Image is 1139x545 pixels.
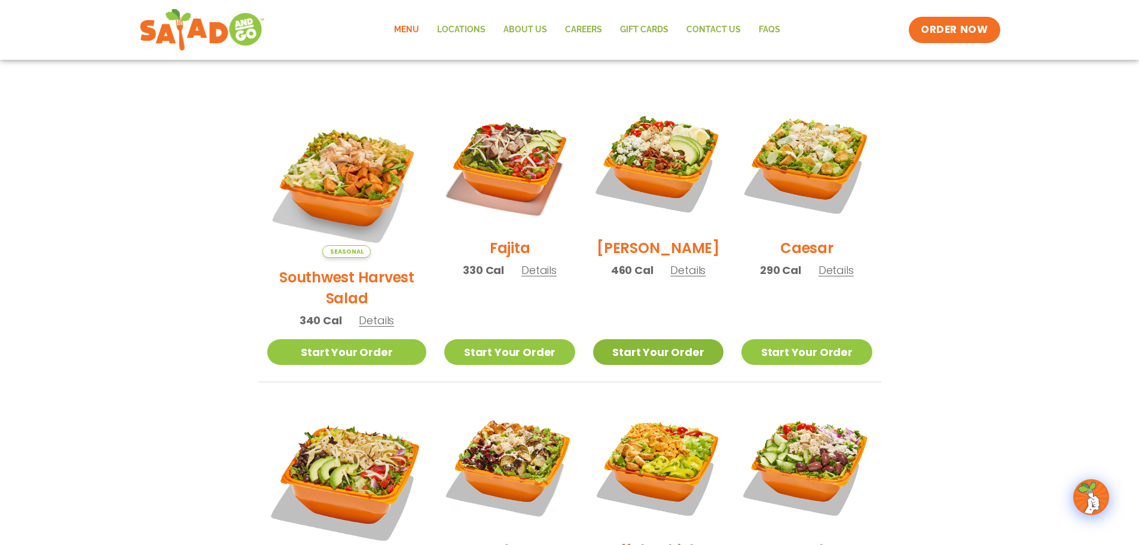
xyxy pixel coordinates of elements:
a: Start Your Order [267,339,427,365]
img: wpChatIcon [1074,480,1108,514]
h2: Southwest Harvest Salad [267,267,427,309]
span: Seasonal [322,245,371,258]
a: ORDER NOW [909,17,1000,43]
a: Locations [428,16,494,44]
img: new-SAG-logo-768×292 [139,6,265,54]
a: Careers [556,16,611,44]
img: Product photo for Greek Salad [741,400,872,531]
a: Start Your Order [444,339,575,365]
img: Product photo for Cobb Salad [593,98,723,229]
img: Product photo for Buffalo Chicken Salad [593,400,723,531]
h2: Caesar [780,238,833,258]
img: Product photo for Fajita Salad [444,98,575,229]
span: Details [670,263,706,278]
a: Start Your Order [741,339,872,365]
a: FAQs [750,16,789,44]
h2: Fajita [490,238,530,258]
h2: [PERSON_NAME] [597,238,720,258]
img: Product photo for Roasted Autumn Salad [444,400,575,531]
a: About Us [494,16,556,44]
a: Start Your Order [593,339,723,365]
img: Product photo for Caesar Salad [741,98,872,229]
span: ORDER NOW [921,23,988,37]
span: Details [819,263,854,278]
span: Details [359,313,394,328]
a: Contact Us [677,16,750,44]
span: Details [521,263,557,278]
span: 340 Cal [300,312,342,328]
a: GIFT CARDS [611,16,677,44]
span: 330 Cal [463,262,504,278]
a: Menu [385,16,428,44]
nav: Menu [385,16,789,44]
img: Product photo for Southwest Harvest Salad [267,98,427,258]
span: 460 Cal [611,262,654,278]
span: 290 Cal [760,262,801,278]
